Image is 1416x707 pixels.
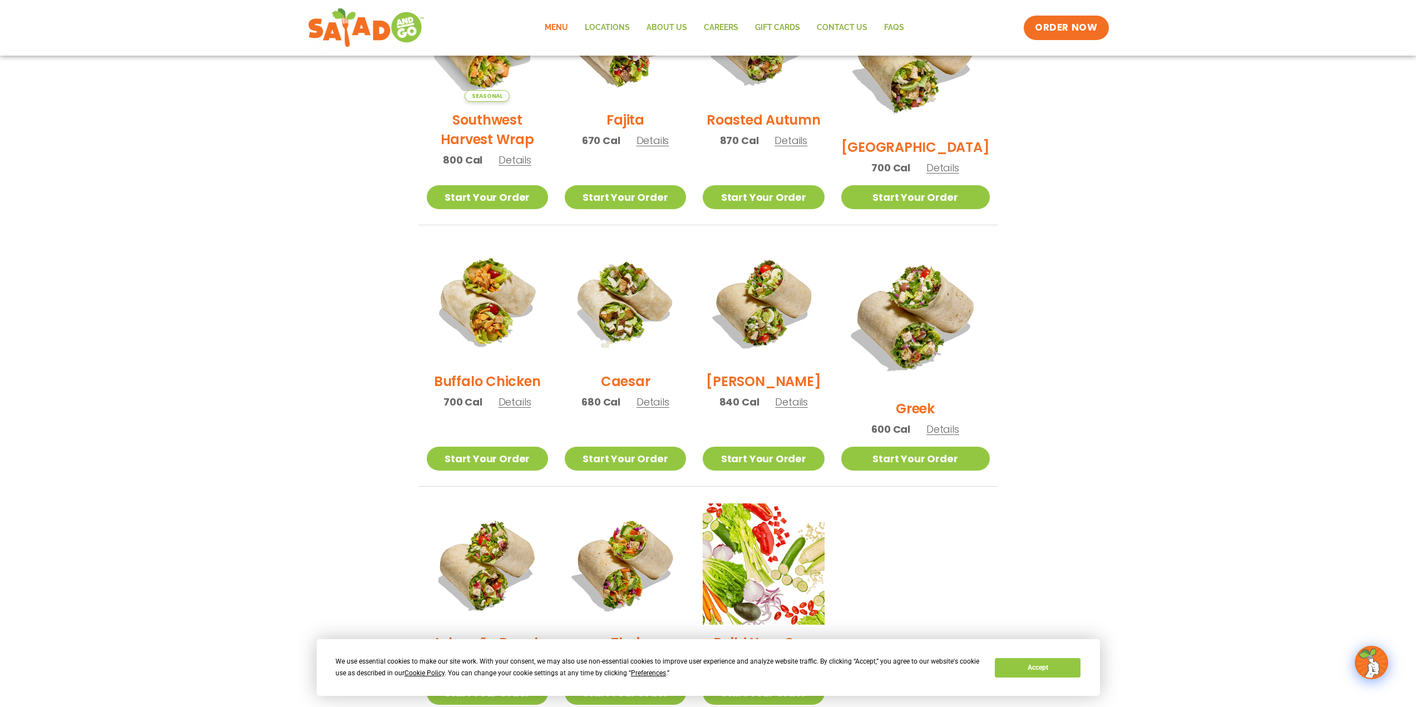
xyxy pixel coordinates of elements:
[465,90,510,102] span: Seasonal
[565,503,686,625] img: Product photo for Thai Wrap
[747,15,808,41] a: GIFT CARDS
[774,134,807,147] span: Details
[703,185,824,209] a: Start Your Order
[808,15,876,41] a: Contact Us
[606,110,644,130] h2: Fajita
[637,134,669,147] span: Details
[775,395,808,409] span: Details
[427,110,548,149] h2: Southwest Harvest Wrap
[336,656,981,679] div: We use essential cookies to make our site work. With your consent, we may also use non-essential ...
[841,137,990,157] h2: [GEOGRAPHIC_DATA]
[871,422,910,437] span: 600 Cal
[432,633,543,652] h2: Jalapeño Ranch
[443,152,482,167] span: 800 Cal
[581,394,620,409] span: 680 Cal
[638,15,695,41] a: About Us
[720,133,759,148] span: 870 Cal
[703,447,824,471] a: Start Your Order
[434,372,540,391] h2: Buffalo Chicken
[703,503,824,625] img: Product photo for Build Your Own
[611,633,640,652] h2: Thai
[576,15,638,41] a: Locations
[317,639,1100,696] div: Cookie Consent Prompt
[841,447,990,471] a: Start Your Order
[499,153,531,167] span: Details
[427,503,548,625] img: Product photo for Jalapeño Ranch Wrap
[427,185,548,209] a: Start Your Order
[404,669,445,677] span: Cookie Policy
[565,447,686,471] a: Start Your Order
[713,633,815,652] h2: Build Your Own
[443,394,482,409] span: 700 Cal
[499,395,531,409] span: Details
[896,399,935,418] h2: Greek
[536,15,912,41] nav: Menu
[637,395,669,409] span: Details
[707,110,821,130] h2: Roasted Autumn
[1035,21,1097,34] span: ORDER NOW
[706,372,821,391] h2: [PERSON_NAME]
[427,447,548,471] a: Start Your Order
[1024,16,1108,40] a: ORDER NOW
[631,669,666,677] span: Preferences
[695,15,747,41] a: Careers
[565,242,686,363] img: Product photo for Caesar Wrap
[427,242,548,363] img: Product photo for Buffalo Chicken Wrap
[565,185,686,209] a: Start Your Order
[995,658,1080,678] button: Accept
[926,422,959,436] span: Details
[926,161,959,175] span: Details
[536,15,576,41] a: Menu
[719,394,759,409] span: 840 Cal
[841,185,990,209] a: Start Your Order
[871,160,910,175] span: 700 Cal
[1356,647,1387,678] img: wpChatIcon
[841,242,990,390] img: Product photo for Greek Wrap
[876,15,912,41] a: FAQs
[601,372,650,391] h2: Caesar
[308,6,425,50] img: new-SAG-logo-768×292
[582,133,620,148] span: 670 Cal
[703,242,824,363] img: Product photo for Cobb Wrap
